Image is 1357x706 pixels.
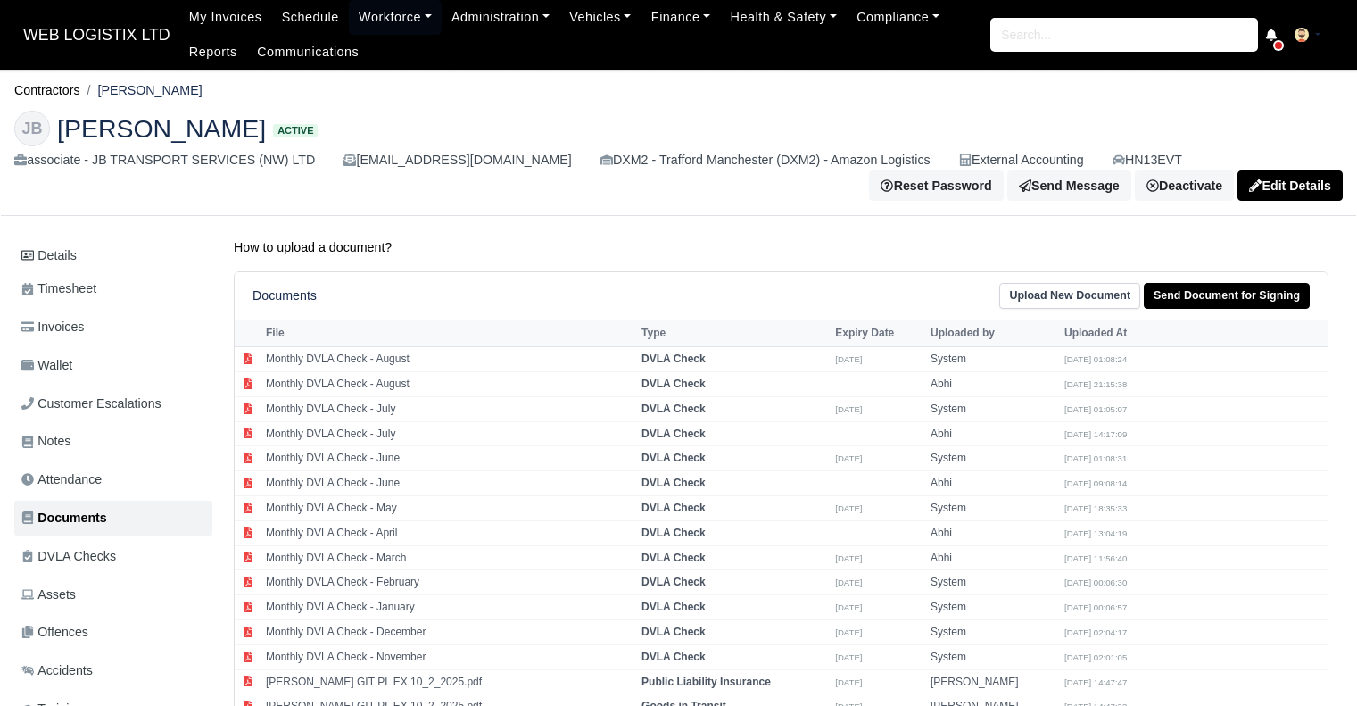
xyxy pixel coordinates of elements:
[600,150,931,170] div: DXM2 - Trafford Manchester (DXM2) - Amazon Logistics
[641,576,706,588] strong: DVLA Check
[14,17,179,53] span: WEB LOGISTIX LTD
[835,404,862,414] small: [DATE]
[835,503,862,513] small: [DATE]
[926,372,1060,397] td: Abhi
[247,35,369,70] a: Communications
[261,446,637,471] td: Monthly DVLA Check - June
[261,595,637,620] td: Monthly DVLA Check - January
[1060,320,1194,347] th: Uploaded At
[926,320,1060,347] th: Uploaded by
[641,477,706,489] strong: DVLA Check
[637,320,831,347] th: Type
[261,396,637,421] td: Monthly DVLA Check - July
[261,471,637,496] td: Monthly DVLA Check - June
[641,502,706,514] strong: DVLA Check
[261,347,637,372] td: Monthly DVLA Check - August
[1064,627,1127,637] small: [DATE] 02:04:17
[926,545,1060,570] td: Abhi
[1064,528,1127,538] small: [DATE] 13:04:19
[21,585,76,605] span: Assets
[641,403,706,415] strong: DVLA Check
[926,669,1060,694] td: [PERSON_NAME]
[14,150,315,170] div: associate - JB TRANSPORT SERVICES (NW) LTD
[14,348,212,383] a: Wallet
[21,508,107,528] span: Documents
[21,660,93,681] span: Accidents
[343,150,571,170] div: [EMAIL_ADDRESS][DOMAIN_NAME]
[1064,429,1127,439] small: [DATE] 14:17:09
[1064,354,1127,364] small: [DATE] 01:08:24
[21,546,116,567] span: DVLA Checks
[261,320,637,347] th: File
[926,496,1060,521] td: System
[179,35,247,70] a: Reports
[641,428,706,440] strong: DVLA Check
[14,577,212,612] a: Assets
[21,317,84,337] span: Invoices
[1,96,1356,216] div: Joshua James Blemmings
[1064,478,1127,488] small: [DATE] 09:08:14
[926,595,1060,620] td: System
[1237,170,1343,201] a: Edit Details
[1144,283,1310,309] a: Send Document for Signing
[1135,170,1234,201] a: Deactivate
[641,527,706,539] strong: DVLA Check
[261,644,637,669] td: Monthly DVLA Check - November
[641,626,706,638] strong: DVLA Check
[1064,677,1127,687] small: [DATE] 14:47:47
[926,570,1060,595] td: System
[926,644,1060,669] td: System
[1064,602,1127,612] small: [DATE] 00:06:57
[14,83,80,97] a: Contractors
[57,116,266,141] span: [PERSON_NAME]
[21,278,96,299] span: Timesheet
[261,372,637,397] td: Monthly DVLA Check - August
[80,80,203,101] li: [PERSON_NAME]
[926,396,1060,421] td: System
[926,620,1060,645] td: System
[14,111,50,146] div: JB
[926,471,1060,496] td: Abhi
[261,520,637,545] td: Monthly DVLA Check - April
[926,347,1060,372] td: System
[21,622,88,643] span: Offences
[261,570,637,595] td: Monthly DVLA Check - February
[835,627,862,637] small: [DATE]
[14,271,212,306] a: Timesheet
[1064,553,1127,563] small: [DATE] 11:56:40
[14,310,212,345] a: Invoices
[1064,652,1127,662] small: [DATE] 02:01:05
[641,601,706,613] strong: DVLA Check
[1064,379,1127,389] small: [DATE] 21:15:38
[1064,453,1127,463] small: [DATE] 01:08:31
[273,124,318,137] span: Active
[835,453,862,463] small: [DATE]
[14,653,212,688] a: Accidents
[261,496,637,521] td: Monthly DVLA Check - May
[14,501,212,536] a: Documents
[234,240,392,254] a: How to upload a document?
[21,431,70,452] span: Notes
[926,520,1060,545] td: Abhi
[261,620,637,645] td: Monthly DVLA Check - December
[835,652,862,662] small: [DATE]
[926,446,1060,471] td: System
[252,288,317,303] h6: Documents
[1064,577,1127,587] small: [DATE] 00:06:30
[959,150,1084,170] div: External Accounting
[869,170,1003,201] button: Reset Password
[14,462,212,497] a: Attendance
[641,651,706,663] strong: DVLA Check
[835,677,862,687] small: [DATE]
[835,354,862,364] small: [DATE]
[999,283,1140,309] a: Upload New Document
[835,553,862,563] small: [DATE]
[1064,503,1127,513] small: [DATE] 18:35:33
[14,239,212,272] a: Details
[1064,404,1127,414] small: [DATE] 01:05:07
[14,424,212,459] a: Notes
[641,676,771,688] strong: Public Liability Insurance
[14,18,179,53] a: WEB LOGISTIX LTD
[14,386,212,421] a: Customer Escalations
